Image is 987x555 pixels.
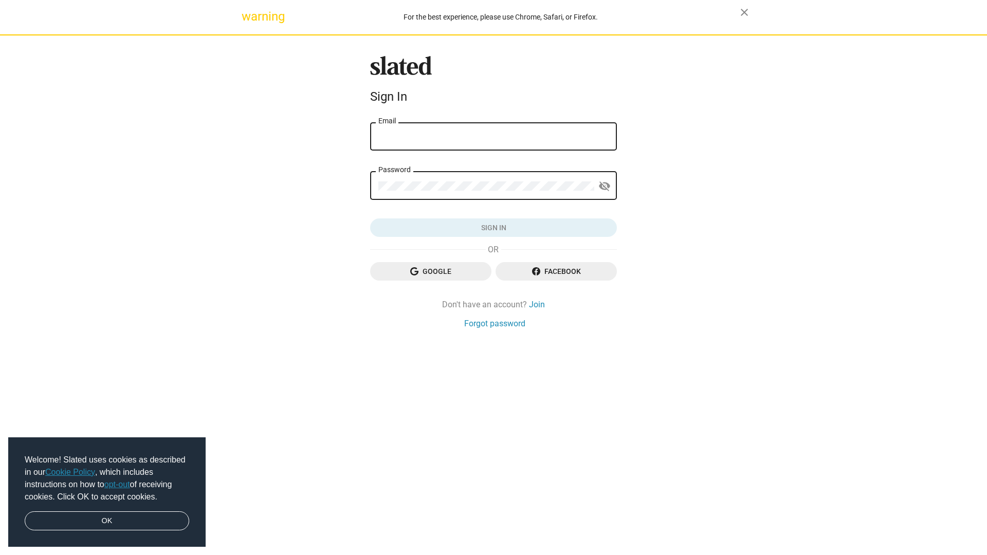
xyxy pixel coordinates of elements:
span: Google [378,262,483,281]
span: Welcome! Slated uses cookies as described in our , which includes instructions on how to of recei... [25,454,189,503]
mat-icon: close [738,6,751,18]
a: Forgot password [464,318,525,329]
a: dismiss cookie message [25,511,189,531]
button: Facebook [496,262,617,281]
mat-icon: visibility_off [598,178,611,194]
mat-icon: warning [242,10,254,23]
span: Facebook [504,262,609,281]
button: Show password [594,176,615,197]
a: opt-out [104,480,130,489]
div: Don't have an account? [370,299,617,310]
sl-branding: Sign In [370,56,617,108]
a: Join [529,299,545,310]
div: cookieconsent [8,437,206,547]
div: Sign In [370,89,617,104]
a: Cookie Policy [45,468,95,476]
div: For the best experience, please use Chrome, Safari, or Firefox. [261,10,740,24]
button: Google [370,262,491,281]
